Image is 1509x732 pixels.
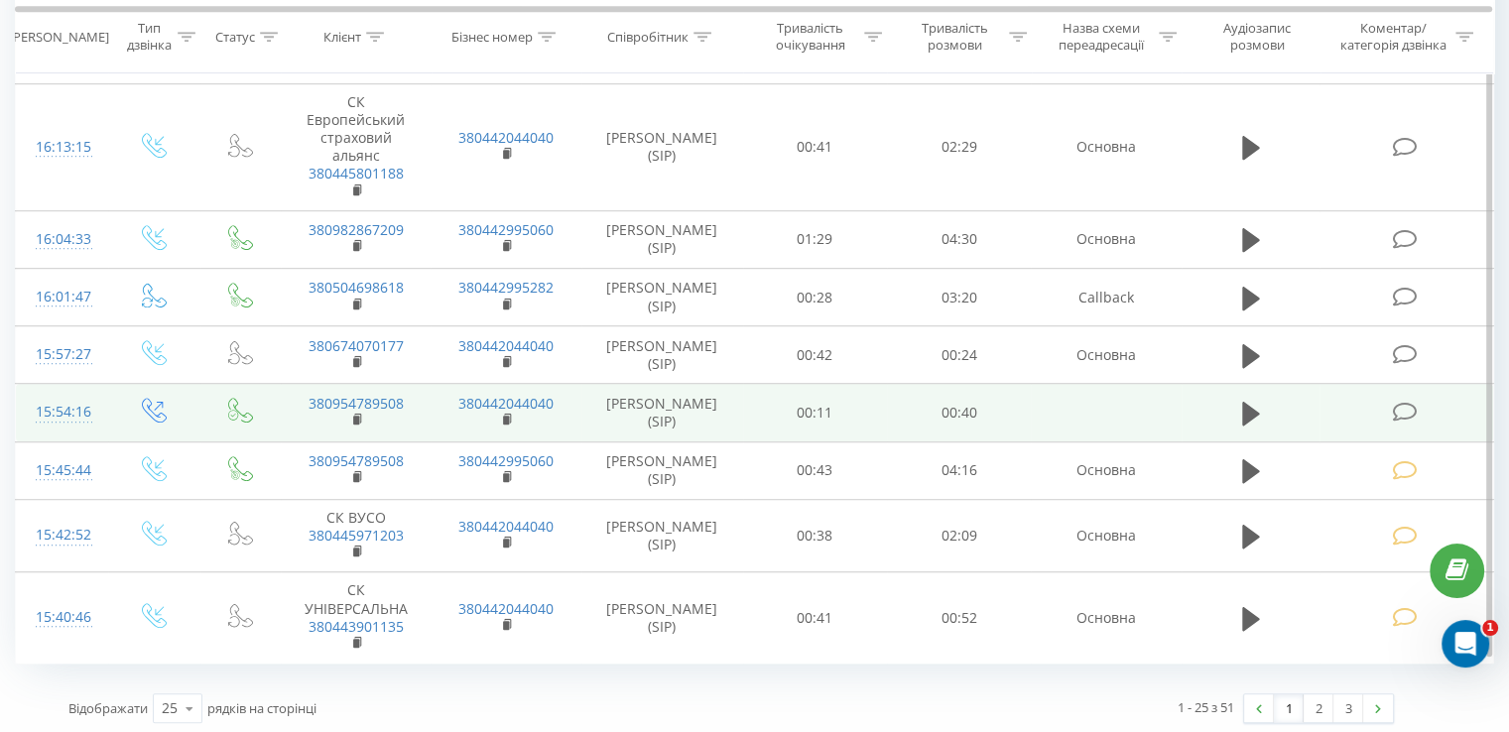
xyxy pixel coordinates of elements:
[743,83,887,210] td: 00:41
[1031,572,1181,664] td: Основна
[581,83,743,210] td: [PERSON_NAME] (SIP)
[581,210,743,268] td: [PERSON_NAME] (SIP)
[1031,499,1181,572] td: Основна
[36,220,88,259] div: 16:04:33
[458,394,554,413] a: 380442044040
[36,128,88,167] div: 16:13:15
[309,451,404,470] a: 380954789508
[36,598,88,637] div: 15:40:46
[1031,83,1181,210] td: Основна
[743,384,887,441] td: 00:11
[281,499,431,572] td: СК ВУСО
[458,599,554,618] a: 380442044040
[281,83,431,210] td: СК Европейський страховий альянс
[905,21,1004,55] div: Тривалість розмови
[36,451,88,490] div: 15:45:44
[458,517,554,536] a: 380442044040
[309,336,404,355] a: 380674070177
[743,572,887,664] td: 00:41
[309,394,404,413] a: 380954789508
[1031,326,1181,384] td: Основна
[887,441,1031,499] td: 04:16
[607,29,689,46] div: Співробітник
[743,499,887,572] td: 00:38
[743,210,887,268] td: 01:29
[743,326,887,384] td: 00:42
[1031,269,1181,326] td: Callback
[887,326,1031,384] td: 00:24
[215,29,255,46] div: Статус
[309,164,404,183] a: 380445801188
[1304,694,1333,722] a: 2
[887,210,1031,268] td: 04:30
[9,29,109,46] div: [PERSON_NAME]
[281,572,431,664] td: СК УНІВЕРСАЛЬНА
[581,384,743,441] td: [PERSON_NAME] (SIP)
[458,128,554,147] a: 380442044040
[451,29,533,46] div: Бізнес номер
[1199,21,1316,55] div: Аудіозапис розмови
[125,21,172,55] div: Тип дзвінка
[1274,694,1304,722] a: 1
[68,699,148,717] span: Відображати
[1333,694,1363,722] a: 3
[309,220,404,239] a: 380982867209
[1178,697,1234,717] div: 1 - 25 з 51
[323,29,361,46] div: Клієнт
[207,699,316,717] span: рядків на сторінці
[162,698,178,718] div: 25
[887,269,1031,326] td: 03:20
[1334,21,1450,55] div: Коментар/категорія дзвінка
[581,441,743,499] td: [PERSON_NAME] (SIP)
[36,278,88,316] div: 16:01:47
[36,393,88,431] div: 15:54:16
[1050,21,1154,55] div: Назва схеми переадресації
[309,526,404,545] a: 380445971203
[743,269,887,326] td: 00:28
[887,572,1031,664] td: 00:52
[1482,620,1498,636] span: 1
[761,21,860,55] div: Тривалість очікування
[887,384,1031,441] td: 00:40
[581,572,743,664] td: [PERSON_NAME] (SIP)
[887,499,1031,572] td: 02:09
[887,83,1031,210] td: 02:29
[458,451,554,470] a: 380442995060
[36,516,88,554] div: 15:42:52
[309,617,404,636] a: 380443901135
[743,441,887,499] td: 00:43
[1031,210,1181,268] td: Основна
[581,269,743,326] td: [PERSON_NAME] (SIP)
[309,278,404,297] a: 380504698618
[36,335,88,374] div: 15:57:27
[458,336,554,355] a: 380442044040
[581,499,743,572] td: [PERSON_NAME] (SIP)
[458,220,554,239] a: 380442995060
[458,278,554,297] a: 380442995282
[1442,620,1489,668] iframe: Intercom live chat
[1031,441,1181,499] td: Основна
[581,326,743,384] td: [PERSON_NAME] (SIP)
